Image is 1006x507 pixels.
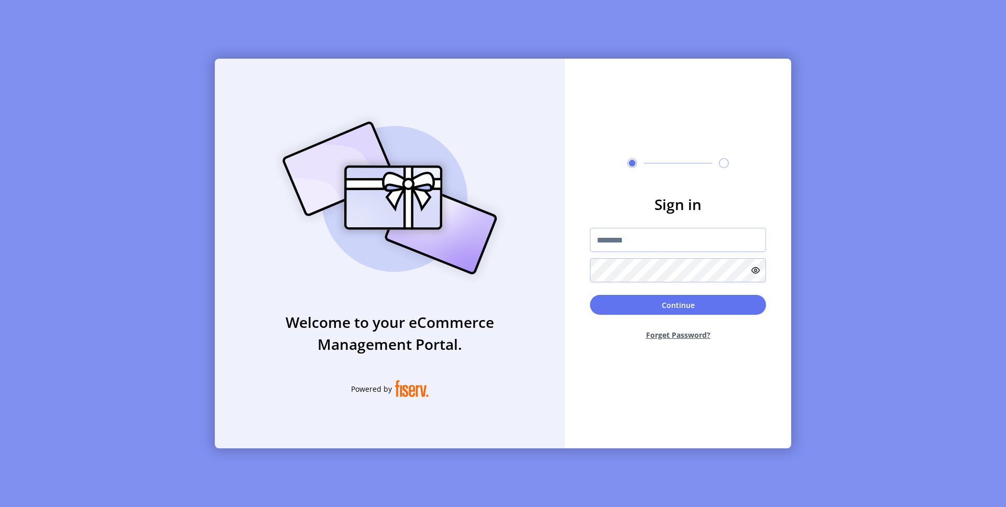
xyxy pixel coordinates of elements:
[590,295,766,315] button: Continue
[351,383,392,394] span: Powered by
[590,193,766,215] h3: Sign in
[215,311,565,355] h3: Welcome to your eCommerce Management Portal.
[590,321,766,349] button: Forget Password?
[267,110,513,286] img: card_Illustration.svg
